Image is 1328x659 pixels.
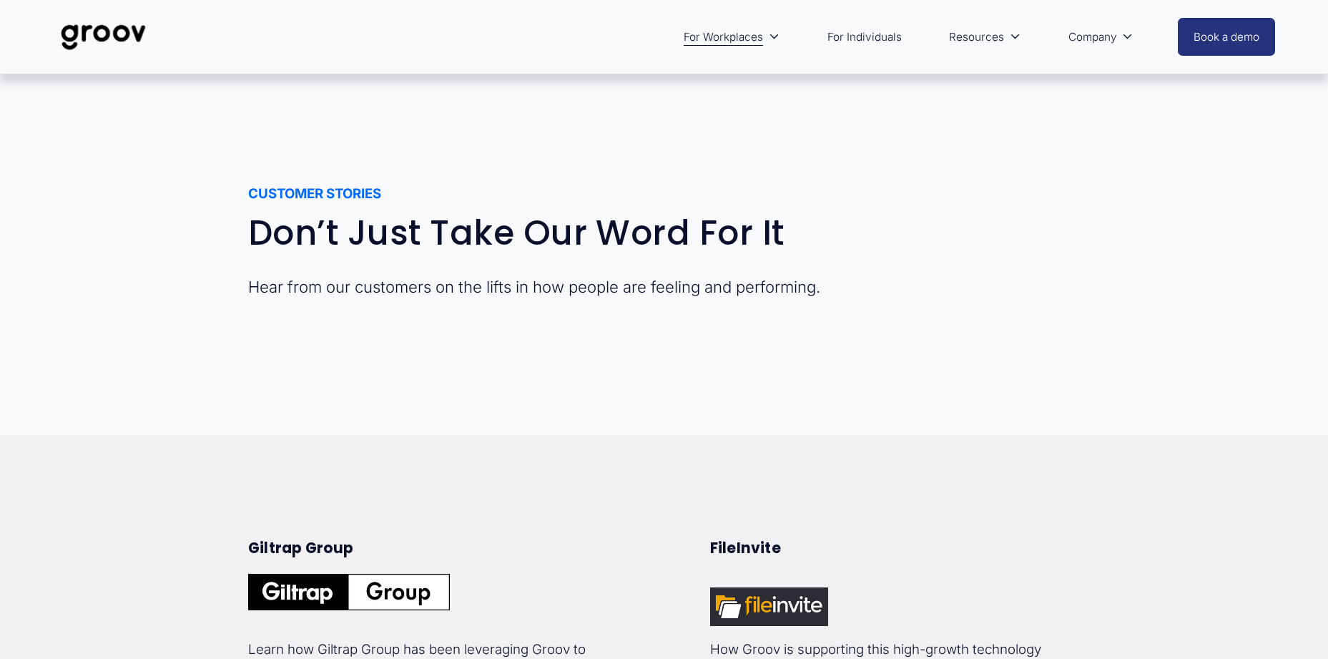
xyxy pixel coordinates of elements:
[1068,27,1117,47] span: Company
[710,538,781,558] strong: FileInvite
[942,20,1028,54] a: folder dropdown
[949,27,1004,47] span: Resources
[677,20,787,54] a: folder dropdown
[248,276,996,298] p: Hear from our customers on the lifts in how people are feeling and performing.
[820,20,909,54] a: For Individuals
[248,214,996,252] h2: Don’t Just Take Our Word For It
[1061,20,1141,54] a: folder dropdown
[1178,18,1275,56] a: Book a demo
[53,14,154,61] img: Groov | Workplace Science Platform | Unlock Performance | Drive Results
[248,538,354,558] strong: Giltrap Group
[684,27,763,47] span: For Workplaces
[248,185,381,202] strong: CUSTOMER STORIES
